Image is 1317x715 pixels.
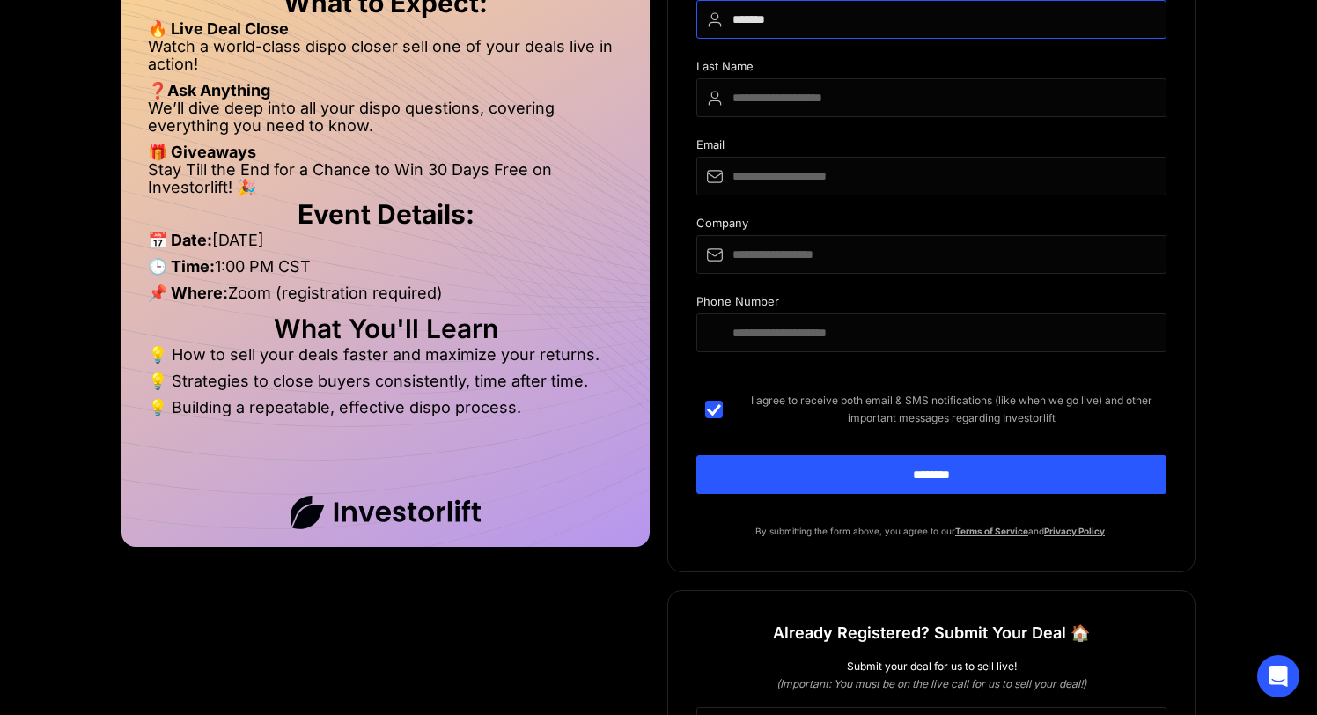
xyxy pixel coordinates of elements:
li: We’ll dive deep into all your dispo questions, covering everything you need to know. [148,100,623,144]
li: 💡 Strategies to close buyers consistently, time after time. [148,372,623,399]
a: Privacy Policy [1044,526,1105,536]
div: Company [696,217,1166,235]
strong: 🕒 Time: [148,257,215,276]
em: (Important: You must be on the live call for us to sell your deal!) [776,677,1086,690]
li: Watch a world-class dispo closer sell one of your deals live in action! [148,38,623,82]
div: Submit your deal for us to sell live! [696,658,1166,675]
li: Stay Till the End for a Chance to Win 30 Days Free on Investorlift! 🎉 [148,161,623,196]
li: [DATE] [148,232,623,258]
div: Last Name [696,60,1166,78]
li: Zoom (registration required) [148,284,623,311]
a: Terms of Service [955,526,1028,536]
strong: 📅 Date: [148,231,212,249]
div: Open Intercom Messenger [1257,655,1299,697]
div: Email [696,138,1166,157]
li: 💡 Building a repeatable, effective dispo process. [148,399,623,416]
p: By submitting the form above, you agree to our and . [696,522,1166,540]
li: 1:00 PM CST [148,258,623,284]
span: I agree to receive both email & SMS notifications (like when we go live) and other important mess... [737,392,1166,427]
strong: 🎁 Giveaways [148,143,256,161]
strong: 🔥 Live Deal Close [148,19,289,38]
strong: ❓Ask Anything [148,81,270,100]
strong: 📌 Where: [148,284,228,302]
h1: Already Registered? Submit Your Deal 🏠 [773,617,1090,649]
h2: What You'll Learn [148,320,623,337]
strong: Event Details: [298,198,475,230]
li: 💡 How to sell your deals faster and maximize your returns. [148,346,623,372]
div: Phone Number [696,295,1166,313]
